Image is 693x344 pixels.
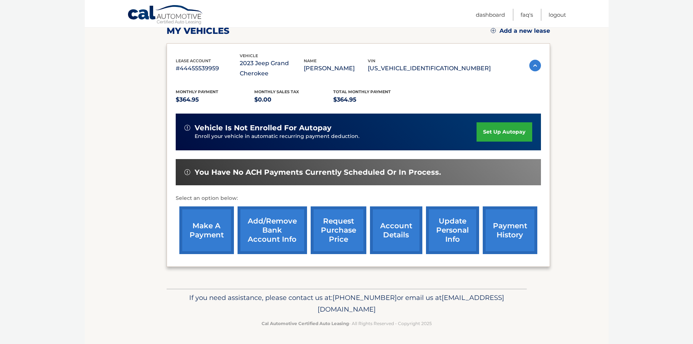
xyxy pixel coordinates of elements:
[318,293,504,313] span: [EMAIL_ADDRESS][DOMAIN_NAME]
[195,133,477,141] p: Enroll your vehicle in automatic recurring payment deduction.
[426,206,479,254] a: update personal info
[240,58,304,79] p: 2023 Jeep Grand Cherokee
[368,58,375,63] span: vin
[176,58,211,63] span: lease account
[254,95,333,105] p: $0.00
[179,206,234,254] a: make a payment
[176,63,240,74] p: #44455539959
[333,95,412,105] p: $364.95
[184,125,190,131] img: alert-white.svg
[262,321,349,326] strong: Cal Automotive Certified Auto Leasing
[176,194,541,203] p: Select an option below:
[171,320,522,327] p: - All Rights Reserved - Copyright 2025
[195,168,441,177] span: You have no ACH payments currently scheduled or in process.
[368,63,491,74] p: [US_VEHICLE_IDENTIFICATION_NUMBER]
[167,25,230,36] h2: my vehicles
[311,206,366,254] a: request purchase price
[238,206,307,254] a: Add/Remove bank account info
[127,5,204,26] a: Cal Automotive
[483,206,537,254] a: payment history
[477,122,532,142] a: set up autopay
[521,9,533,21] a: FAQ's
[176,89,218,94] span: Monthly Payment
[240,53,258,58] span: vehicle
[333,89,391,94] span: Total Monthly Payment
[304,63,368,74] p: [PERSON_NAME]
[304,58,316,63] span: name
[171,292,522,315] p: If you need assistance, please contact us at: or email us at
[476,9,505,21] a: Dashboard
[491,28,496,33] img: add.svg
[184,169,190,175] img: alert-white.svg
[254,89,299,94] span: Monthly sales Tax
[529,60,541,71] img: accordion-active.svg
[176,95,255,105] p: $364.95
[549,9,566,21] a: Logout
[195,123,331,133] span: vehicle is not enrolled for autopay
[332,293,397,302] span: [PHONE_NUMBER]
[370,206,422,254] a: account details
[491,27,550,35] a: Add a new lease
